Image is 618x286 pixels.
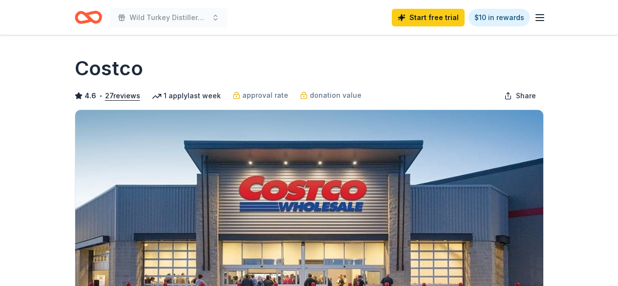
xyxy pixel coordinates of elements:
a: Home [75,6,102,29]
div: 1 apply last week [152,90,221,102]
button: Wild Turkey Distillery Dinner [110,8,227,27]
span: Share [516,90,536,102]
span: 4.6 [85,90,96,102]
span: Wild Turkey Distillery Dinner [129,12,208,23]
a: $10 in rewards [469,9,530,26]
h1: Costco [75,55,143,82]
span: approval rate [242,89,288,101]
span: • [99,92,102,100]
a: approval rate [233,89,288,101]
a: donation value [300,89,362,101]
button: 27reviews [105,90,140,102]
a: Start free trial [392,9,465,26]
button: Share [496,86,544,106]
span: donation value [310,89,362,101]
